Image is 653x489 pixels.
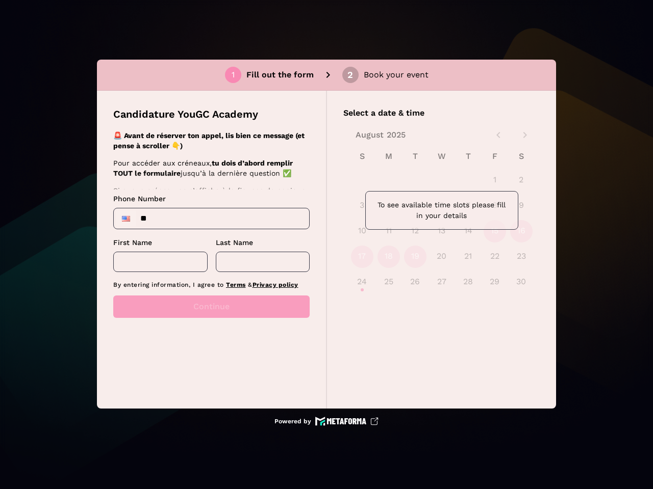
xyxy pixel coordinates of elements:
div: 2 [347,70,353,79]
p: Candidature YouGC Academy [113,107,258,121]
p: To see available time slots please fill in your details [374,200,510,221]
a: Powered by [274,417,379,426]
div: 1 [232,70,235,79]
a: Terms [226,281,246,288]
span: Phone Number [113,195,166,203]
p: By entering information, I agree to [113,280,310,289]
span: & [248,281,253,288]
p: Fill out the form [246,69,314,81]
strong: tu dois d’abord remplir TOUT le formulaire [113,159,293,177]
a: Privacy policy [253,281,298,288]
p: Pour accéder aux créneaux, jusqu’à la dernière question ✅ [113,158,307,178]
span: First Name [113,238,152,247]
p: Powered by [274,417,311,425]
p: Si aucun créneau ne s’affiche à la fin, pas de panique : [113,185,307,206]
strong: 🚨 Avant de réserver ton appel, lis bien ce message (et pense à scroller 👇) [113,131,305,150]
div: United States: + 1 [116,210,136,227]
p: Select a date & time [343,107,540,119]
p: Book your event [364,69,429,81]
span: Last Name [216,238,253,247]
